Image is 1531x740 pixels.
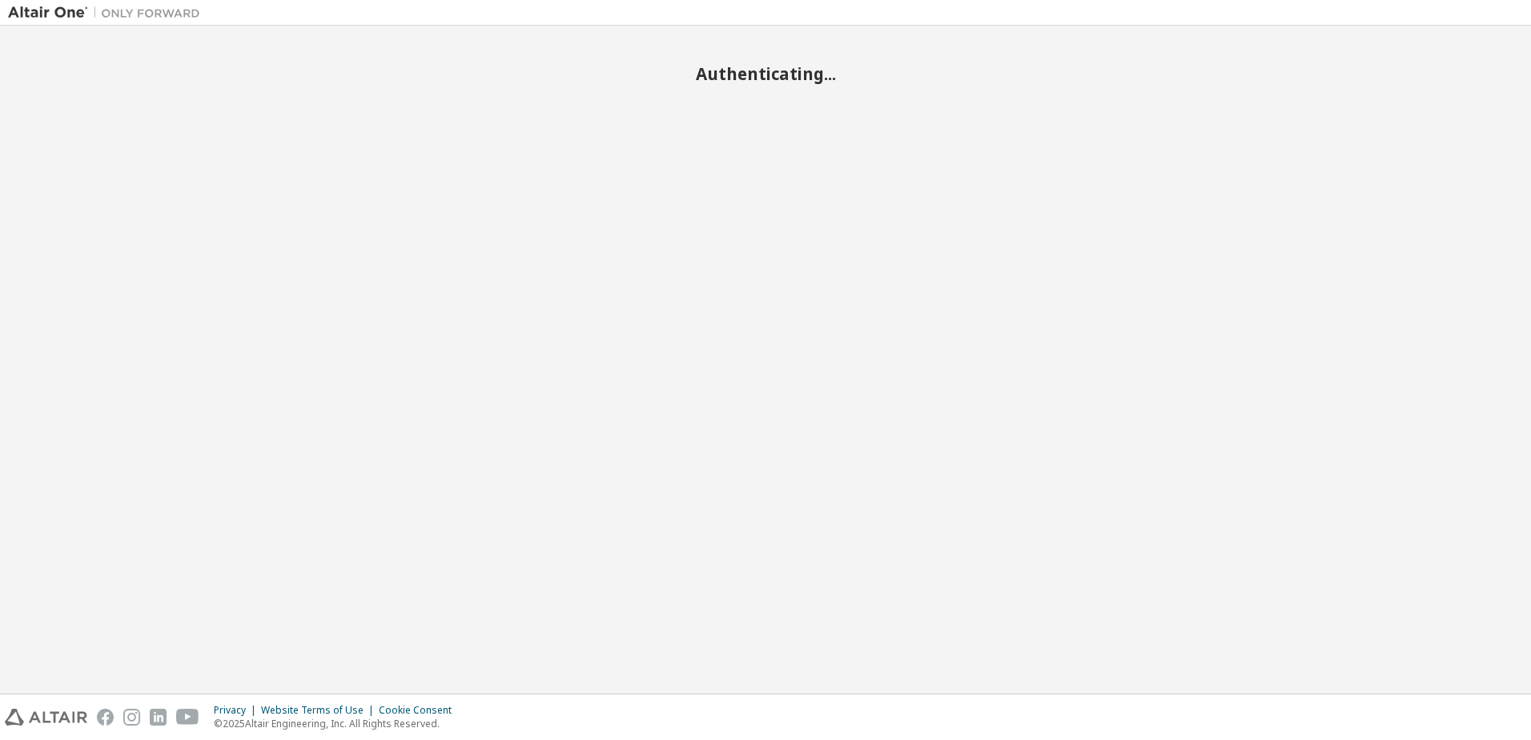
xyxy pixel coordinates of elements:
[379,704,461,717] div: Cookie Consent
[97,709,114,726] img: facebook.svg
[176,709,199,726] img: youtube.svg
[8,5,208,21] img: Altair One
[261,704,379,717] div: Website Terms of Use
[214,717,461,730] p: © 2025 Altair Engineering, Inc. All Rights Reserved.
[150,709,167,726] img: linkedin.svg
[214,704,261,717] div: Privacy
[5,709,87,726] img: altair_logo.svg
[8,63,1523,84] h2: Authenticating...
[123,709,140,726] img: instagram.svg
